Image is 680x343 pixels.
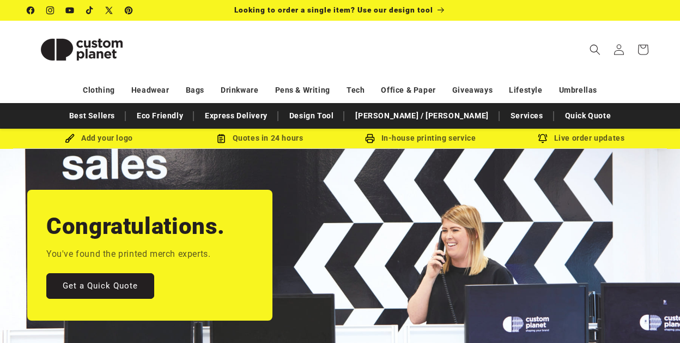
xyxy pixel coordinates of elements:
[221,81,258,100] a: Drinkware
[131,81,169,100] a: Headwear
[501,131,661,145] div: Live order updates
[234,5,433,14] span: Looking to order a single item? Use our design tool
[19,131,179,145] div: Add your logo
[538,134,548,143] img: Order updates
[340,131,501,145] div: In-house printing service
[275,81,330,100] a: Pens & Writing
[452,81,493,100] a: Giveaways
[46,273,154,298] a: Get a Quick Quote
[64,106,120,125] a: Best Sellers
[65,134,75,143] img: Brush Icon
[199,106,273,125] a: Express Delivery
[216,134,226,143] img: Order Updates Icon
[559,81,597,100] a: Umbrellas
[365,134,375,143] img: In-house printing
[83,81,115,100] a: Clothing
[46,212,225,241] h2: Congratulations.
[186,81,204,100] a: Bags
[179,131,340,145] div: Quotes in 24 hours
[350,106,494,125] a: [PERSON_NAME] / [PERSON_NAME]
[284,106,339,125] a: Design Tool
[560,106,617,125] a: Quick Quote
[381,81,435,100] a: Office & Paper
[46,246,210,262] p: You've found the printed merch experts.
[27,25,136,74] img: Custom Planet
[505,106,549,125] a: Services
[509,81,542,100] a: Lifestyle
[347,81,365,100] a: Tech
[131,106,189,125] a: Eco Friendly
[23,21,141,78] a: Custom Planet
[583,38,607,62] summary: Search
